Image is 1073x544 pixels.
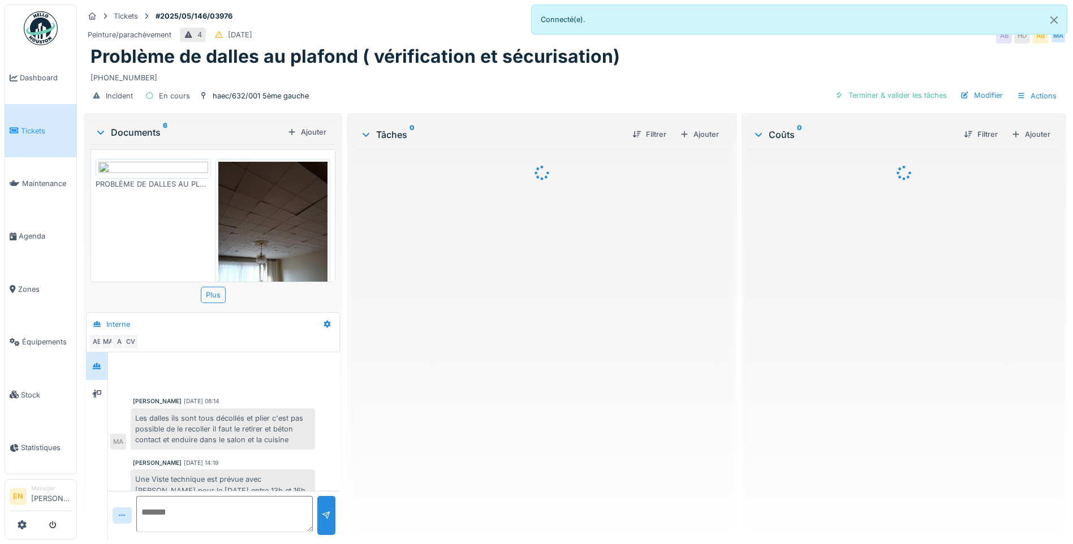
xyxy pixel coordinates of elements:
[197,29,202,40] div: 4
[213,90,309,101] div: haec/632/001 5ème gauche
[19,231,72,241] span: Agenda
[131,408,315,450] div: Les dalles ils sont tous décollés et plier c'est pas possible de le recoller il faut le retirer e...
[96,179,211,189] div: PROBLÈME DE DALLES AU PLAFOND..msg
[10,484,72,511] a: EN Manager[PERSON_NAME]
[675,127,723,142] div: Ajouter
[21,126,72,136] span: Tickets
[151,11,237,21] strong: #2025/05/146/03976
[5,316,76,368] a: Équipements
[218,162,328,308] img: zj8ll8n30htztfeomi99pxuolpji
[31,484,72,493] div: Manager
[10,488,27,505] li: EN
[531,5,1068,34] div: Connecté(e).
[18,284,72,295] span: Zones
[89,334,105,349] div: AB
[5,104,76,157] a: Tickets
[114,11,138,21] div: Tickets
[88,29,171,40] div: Peinture/parachèvement
[163,126,167,139] sup: 6
[1014,28,1030,44] div: HD
[201,287,226,303] div: Plus
[106,319,130,330] div: Interne
[5,263,76,316] a: Zones
[5,210,76,262] a: Agenda
[100,334,116,349] div: MA
[159,90,190,101] div: En cours
[133,459,182,467] div: [PERSON_NAME]
[628,127,671,142] div: Filtrer
[1050,28,1066,44] div: MA
[5,157,76,210] a: Maintenance
[24,11,58,45] img: Badge_color-CXgf-gQk.svg
[1007,127,1055,142] div: Ajouter
[959,127,1002,142] div: Filtrer
[1032,28,1048,44] div: AB
[184,397,219,405] div: [DATE] 08:14
[98,162,208,176] img: 4cddb397-c61f-41e8-af52-7c864df15f32-PROBL%C3%88ME%20DE%20DALLES%20AU%20PLAFOND..msg
[131,469,315,511] div: Une Viste technique est prévue avec [PERSON_NAME] pour le [DATE] entre 13h et 16h pour estimer le...
[5,51,76,104] a: Dashboard
[20,72,72,83] span: Dashboard
[110,434,126,450] div: MA
[283,124,331,140] div: Ajouter
[228,29,252,40] div: [DATE]
[184,459,218,467] div: [DATE] 14:19
[797,128,802,141] sup: 0
[95,126,283,139] div: Documents
[996,28,1012,44] div: AB
[91,46,620,67] h1: Problème de dalles au plafond ( vérification et sécurisation)
[21,442,72,453] span: Statistiques
[956,88,1007,103] div: Modifier
[1012,88,1062,104] div: Actions
[31,484,72,508] li: [PERSON_NAME]
[123,334,139,349] div: CV
[106,90,133,101] div: Incident
[753,128,955,141] div: Coûts
[22,336,72,347] span: Équipements
[91,68,1059,83] div: [PHONE_NUMBER]
[22,178,72,189] span: Maintenance
[111,334,127,349] div: A
[133,397,182,405] div: [PERSON_NAME]
[5,368,76,421] a: Stock
[21,390,72,400] span: Stock
[830,88,951,103] div: Terminer & valider les tâches
[5,421,76,474] a: Statistiques
[360,128,623,141] div: Tâches
[410,128,415,141] sup: 0
[1041,5,1067,35] button: Close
